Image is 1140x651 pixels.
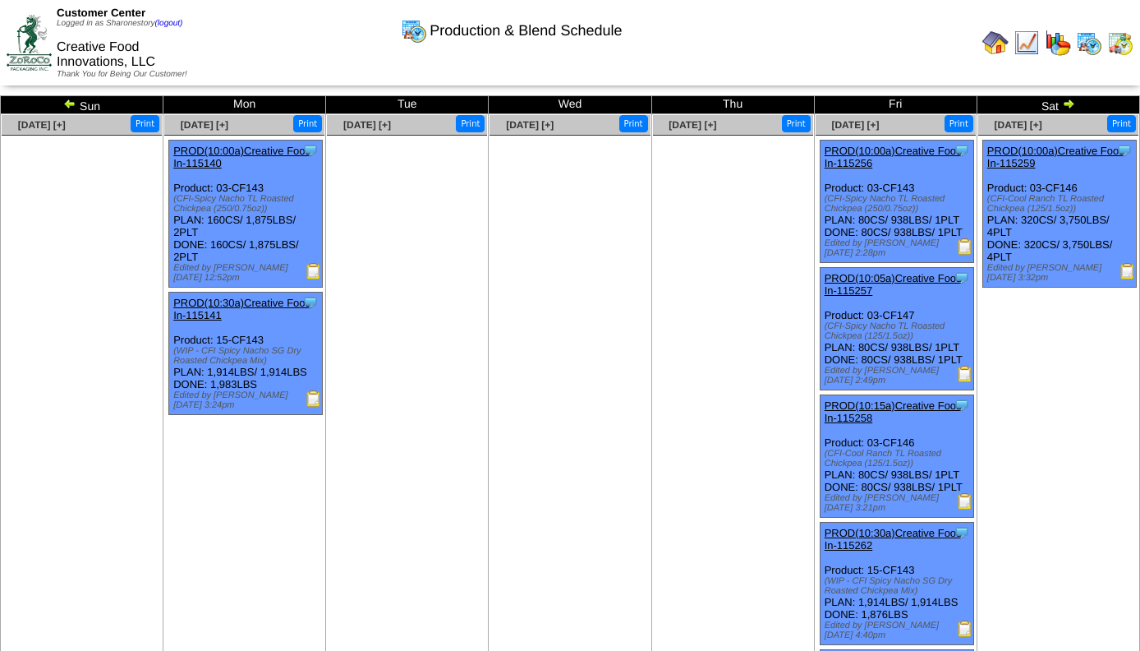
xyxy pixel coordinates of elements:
img: graph.gif [1045,30,1071,56]
img: Tooltip [302,142,319,159]
a: [DATE] [+] [18,119,66,131]
a: [DATE] [+] [181,119,228,131]
div: Product: 15-CF143 PLAN: 1,914LBS / 1,914LBS DONE: 1,983LBS [169,293,323,415]
img: Tooltip [954,524,970,541]
span: Thank You for Being Our Customer! [57,70,187,79]
img: Production Report [1119,263,1136,279]
img: calendarprod.gif [401,17,427,44]
div: Product: 03-CF147 PLAN: 80CS / 938LBS / 1PLT DONE: 80CS / 938LBS / 1PLT [820,268,973,390]
div: Edited by [PERSON_NAME] [DATE] 3:24pm [173,390,322,410]
div: (WIP - CFI Spicy Nacho SG Dry Roasted Chickpea Mix) [173,346,322,366]
img: Tooltip [954,397,970,413]
a: PROD(10:30a)Creative Food In-115262 [825,527,963,552]
div: Product: 03-CF143 PLAN: 80CS / 938LBS / 1PLT DONE: 80CS / 938LBS / 1PLT [820,141,973,263]
div: Edited by [PERSON_NAME] [DATE] 2:28pm [825,238,973,258]
img: calendarinout.gif [1107,30,1133,56]
a: PROD(10:00a)Creative Food In-115140 [173,145,311,169]
div: (CFI-Spicy Nacho TL Roasted Chickpea (125/1.5oz)) [825,321,973,341]
a: PROD(10:00a)Creative Food In-115256 [825,145,963,169]
button: Print [1107,115,1136,132]
span: Production & Blend Schedule [430,22,622,39]
div: (CFI-Spicy Nacho TL Roasted Chickpea (250/0.75oz)) [173,194,322,214]
img: Tooltip [302,294,319,311]
img: calendarprod.gif [1076,30,1102,56]
div: Product: 03-CF146 PLAN: 80CS / 938LBS / 1PLT DONE: 80CS / 938LBS / 1PLT [820,395,973,518]
img: line_graph.gif [1014,30,1040,56]
span: Customer Center [57,7,145,19]
div: (CFI-Cool Ranch TL Roasted Chickpea (125/1.5oz)) [825,449,973,469]
img: Tooltip [1116,142,1133,159]
img: Production Report [957,366,973,382]
a: (logout) [155,19,183,28]
a: [DATE] [+] [831,119,879,131]
a: [DATE] [+] [669,119,716,131]
div: Product: 03-CF146 PLAN: 320CS / 3,750LBS / 4PLT DONE: 320CS / 3,750LBS / 4PLT [982,141,1136,288]
img: Production Report [306,390,322,407]
div: Product: 15-CF143 PLAN: 1,914LBS / 1,914LBS DONE: 1,876LBS [820,523,973,645]
img: Tooltip [954,270,970,286]
td: Sun [1,96,163,114]
img: Production Report [957,621,973,637]
button: Print [456,115,485,132]
td: Wed [489,96,651,114]
td: Thu [651,96,814,114]
a: [DATE] [+] [506,119,554,131]
div: Edited by [PERSON_NAME] [DATE] 4:40pm [825,621,973,640]
img: home.gif [982,30,1009,56]
td: Fri [814,96,977,114]
td: Tue [326,96,489,114]
img: Production Report [957,238,973,255]
a: [DATE] [+] [995,119,1042,131]
button: Print [945,115,973,132]
img: arrowleft.gif [63,97,76,110]
button: Print [293,115,322,132]
a: PROD(10:30a)Creative Food In-115141 [173,297,311,321]
div: Edited by [PERSON_NAME] [DATE] 3:32pm [987,263,1136,283]
td: Mon [163,96,326,114]
div: (CFI-Spicy Nacho TL Roasted Chickpea (250/0.75oz)) [825,194,973,214]
div: (CFI-Cool Ranch TL Roasted Chickpea (125/1.5oz)) [987,194,1136,214]
a: PROD(10:15a)Creative Food In-115258 [825,399,963,424]
a: PROD(10:00a)Creative Food In-115259 [987,145,1125,169]
img: Production Report [306,263,322,279]
a: PROD(10:05a)Creative Food In-115257 [825,272,963,297]
img: ZoRoCo_Logo(Green%26Foil)%20jpg.webp [7,15,52,70]
div: Product: 03-CF143 PLAN: 160CS / 1,875LBS / 2PLT DONE: 160CS / 1,875LBS / 2PLT [169,141,323,288]
div: Edited by [PERSON_NAME] [DATE] 3:21pm [825,493,973,513]
div: Edited by [PERSON_NAME] [DATE] 2:49pm [825,366,973,386]
a: [DATE] [+] [343,119,391,131]
img: Tooltip [954,142,970,159]
button: Print [782,115,811,132]
button: Print [619,115,648,132]
img: arrowright.gif [1062,97,1075,110]
span: Creative Food Innovations, LLC [57,40,155,69]
img: Production Report [957,493,973,510]
td: Sat [977,96,1139,114]
span: Logged in as Sharonestory [57,19,182,28]
div: Edited by [PERSON_NAME] [DATE] 12:52pm [173,263,322,283]
div: (WIP - CFI Spicy Nacho SG Dry Roasted Chickpea Mix) [825,576,973,596]
button: Print [131,115,159,132]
